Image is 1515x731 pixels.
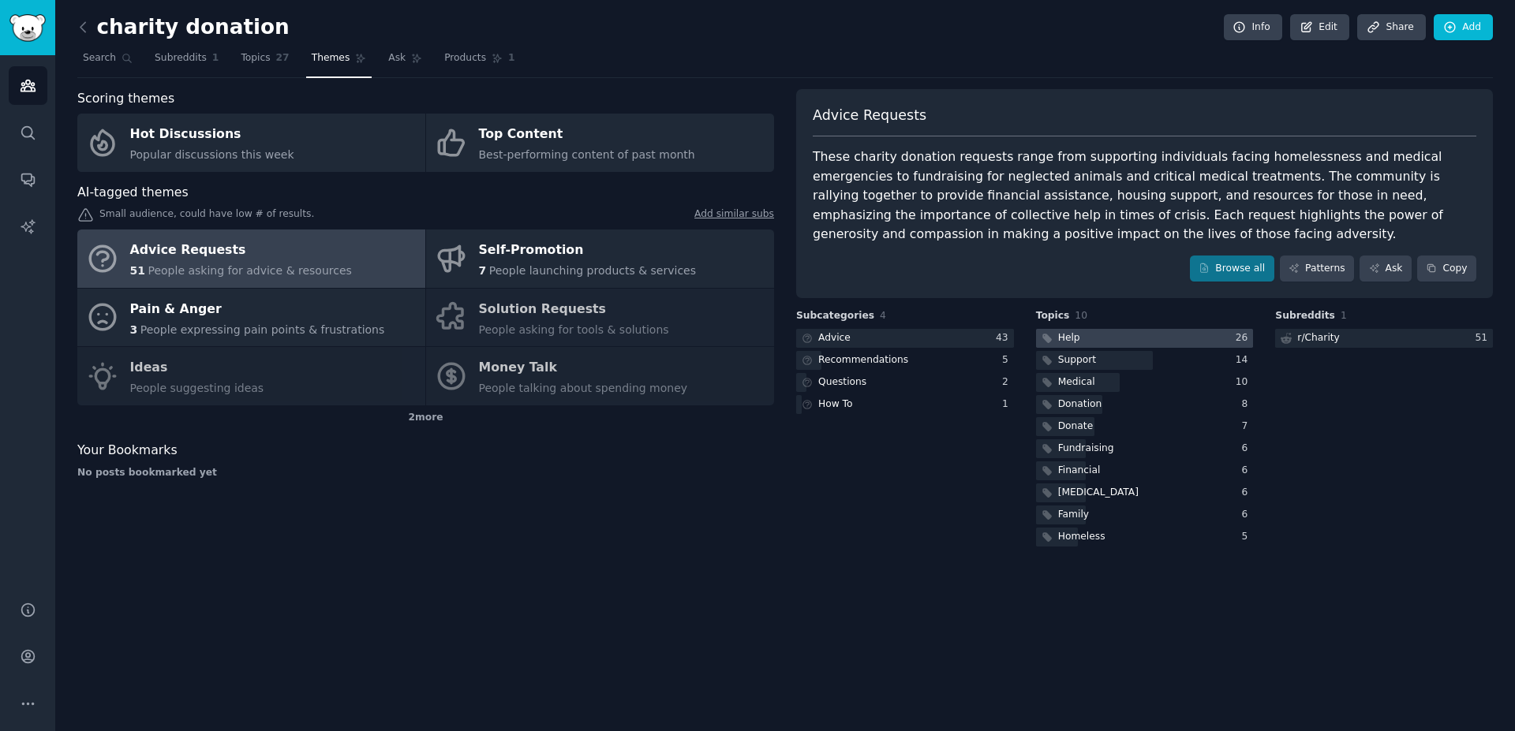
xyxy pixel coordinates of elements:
a: Financial6 [1036,461,1254,481]
a: Support14 [1036,351,1254,371]
a: r/Charity51 [1275,329,1493,349]
div: Help [1058,331,1080,345]
a: Medical10 [1036,373,1254,393]
span: Products [444,51,486,65]
a: Subreddits1 [149,46,224,78]
div: 5 [1002,353,1014,367]
div: 2 more [77,405,774,431]
a: Fundraising6 [1036,439,1254,459]
span: AI-tagged themes [77,183,189,203]
div: Top Content [479,122,695,147]
a: Edit [1290,14,1349,41]
span: Subcategories [796,309,874,323]
div: These charity donation requests range from supporting individuals facing homelessness and medical... [813,147,1476,244]
span: Subreddits [155,51,207,65]
div: 6 [1242,442,1254,456]
div: 6 [1242,486,1254,500]
div: [MEDICAL_DATA] [1058,486,1139,500]
span: 10 [1075,310,1087,321]
div: Homeless [1058,530,1105,544]
span: Your Bookmarks [77,441,178,461]
span: 27 [276,51,290,65]
div: 14 [1236,353,1254,367]
div: 2 [1002,375,1014,390]
div: Advice Requests [130,238,352,263]
a: Recommendations5 [796,351,1014,371]
span: Advice Requests [813,106,926,125]
a: Pain & Anger3People expressing pain points & frustrations [77,289,425,347]
span: Themes [312,51,350,65]
a: Hot DiscussionsPopular discussions this week [77,114,425,172]
a: Themes [306,46,372,78]
div: Advice [818,331,851,345]
a: Top ContentBest-performing content of past month [426,114,774,172]
span: 7 [479,264,487,277]
img: GummySearch logo [9,14,46,42]
a: Ask [1360,255,1412,282]
a: Share [1357,14,1425,41]
a: How To1 [796,395,1014,415]
a: Ask [383,46,428,78]
div: No posts bookmarked yet [77,466,774,480]
span: 1 [1341,310,1347,321]
span: 4 [880,310,886,321]
a: Family6 [1036,505,1254,525]
div: 26 [1236,331,1254,345]
div: Donate [1058,420,1094,434]
div: 10 [1236,375,1254,390]
a: Donate7 [1036,417,1254,437]
div: 8 [1242,397,1254,412]
span: Topics [1036,309,1070,323]
div: Self-Promotion [479,238,697,263]
span: 3 [130,323,138,336]
span: Search [83,51,116,65]
a: Advice Requests51People asking for advice & resources [77,229,425,288]
div: 43 [996,331,1014,345]
div: r/ Charity [1297,331,1340,345]
div: Family [1058,508,1089,522]
div: Small audience, could have low # of results. [77,207,774,224]
div: Questions [818,375,866,390]
div: 1 [1002,397,1014,412]
div: 6 [1242,508,1254,522]
span: Subreddits [1275,309,1335,323]
span: Ask [388,51,406,65]
div: Recommendations [818,353,908,367]
a: Info [1224,14,1282,41]
div: Financial [1058,464,1101,478]
span: People asking for advice & resources [148,264,351,277]
span: Popular discussions this week [130,148,294,161]
a: [MEDICAL_DATA]6 [1036,483,1254,503]
a: Add similar subs [694,207,774,224]
a: Patterns [1280,255,1354,282]
button: Copy [1417,255,1476,282]
span: Scoring themes [77,89,174,109]
span: People launching products & services [489,264,696,277]
a: Advice43 [796,329,1014,349]
a: Browse all [1190,255,1274,282]
span: 51 [130,264,145,277]
div: 7 [1242,420,1254,434]
span: Best-performing content of past month [479,148,695,161]
div: Support [1058,353,1096,367]
div: Fundraising [1058,442,1114,456]
div: 5 [1242,530,1254,544]
a: Questions2 [796,373,1014,393]
a: Self-Promotion7People launching products & services [426,229,774,288]
div: 6 [1242,464,1254,478]
span: 1 [212,51,219,65]
div: Hot Discussions [130,122,294,147]
div: Pain & Anger [130,297,385,322]
a: Homeless5 [1036,528,1254,547]
div: Medical [1058,375,1095,390]
div: 51 [1475,331,1493,345]
a: Products1 [439,46,520,78]
a: Donation8 [1036,395,1254,415]
a: Search [77,46,138,78]
h2: charity donation [77,15,290,40]
span: 1 [508,51,515,65]
div: How To [818,397,853,412]
a: Add [1434,14,1493,41]
div: Donation [1058,397,1102,412]
span: Topics [241,51,270,65]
